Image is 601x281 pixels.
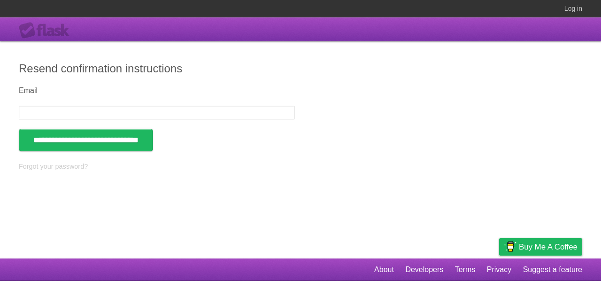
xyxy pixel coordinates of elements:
label: Email [19,86,294,95]
h2: Resend confirmation instructions [19,60,582,77]
a: Terms [455,261,476,279]
a: Developers [405,261,443,279]
a: Buy me a coffee [499,238,582,256]
a: Suggest a feature [523,261,582,279]
span: Buy me a coffee [519,239,578,255]
img: Buy me a coffee [504,239,516,255]
a: About [374,261,394,279]
a: Forgot your password? [19,163,88,170]
div: Flask [19,22,75,39]
a: Privacy [487,261,511,279]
